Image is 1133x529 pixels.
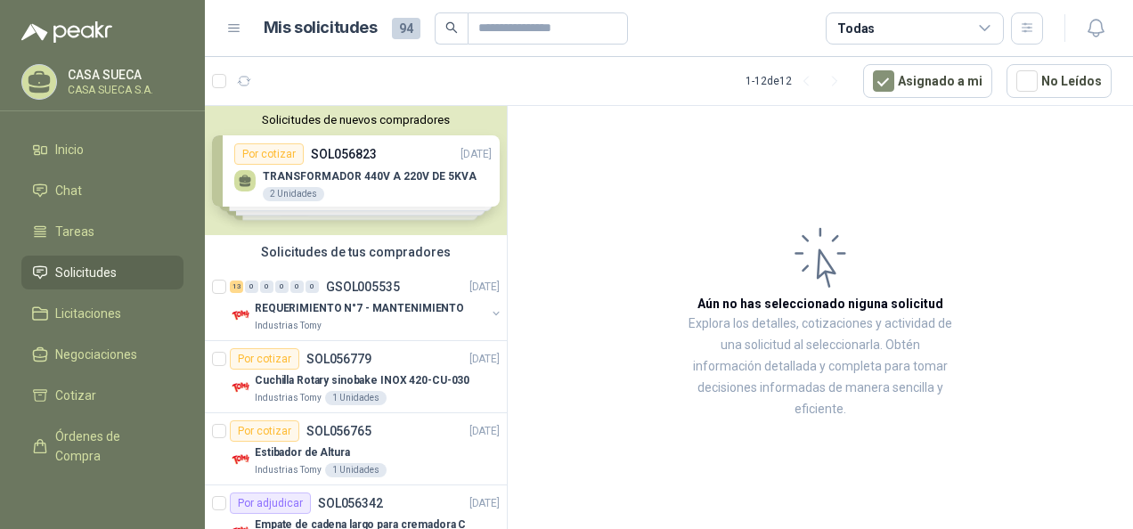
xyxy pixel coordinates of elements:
[275,281,289,293] div: 0
[255,463,322,477] p: Industrias Tomy
[255,319,322,333] p: Industrias Tomy
[21,297,183,330] a: Licitaciones
[55,345,137,364] span: Negociaciones
[21,378,183,412] a: Cotizar
[230,276,503,333] a: 13 0 0 0 0 0 GSOL005535[DATE] Company LogoREQUERIMIENTO N°7 - MANTENIMIENTOIndustrias Tomy
[21,419,183,473] a: Órdenes de Compra
[469,351,500,368] p: [DATE]
[205,106,507,235] div: Solicitudes de nuevos compradoresPor cotizarSOL056823[DATE] TRANSFORMADOR 440V A 220V DE 5KVA2 Un...
[260,281,273,293] div: 0
[55,427,167,466] span: Órdenes de Compra
[326,281,400,293] p: GSOL005535
[255,300,464,317] p: REQUERIMIENTO N°7 - MANTENIMIENTO
[746,67,849,95] div: 1 - 12 de 12
[21,480,183,514] a: Remisiones
[230,305,251,326] img: Company Logo
[245,281,258,293] div: 0
[230,492,311,514] div: Por adjudicar
[230,281,243,293] div: 13
[306,353,371,365] p: SOL056779
[697,294,943,313] h3: Aún no has seleccionado niguna solicitud
[55,181,82,200] span: Chat
[21,174,183,208] a: Chat
[212,113,500,126] button: Solicitudes de nuevos compradores
[264,15,378,41] h1: Mis solicitudes
[837,19,875,38] div: Todas
[230,377,251,398] img: Company Logo
[469,495,500,512] p: [DATE]
[55,263,117,282] span: Solicitudes
[21,256,183,289] a: Solicitudes
[469,279,500,296] p: [DATE]
[255,372,469,389] p: Cuchilla Rotary sinobake INOX 420-CU-030
[21,21,112,43] img: Logo peakr
[306,281,319,293] div: 0
[21,215,183,248] a: Tareas
[68,85,179,95] p: CASA SUECA S.A.
[55,386,96,405] span: Cotizar
[392,18,420,39] span: 94
[306,425,371,437] p: SOL056765
[55,222,94,241] span: Tareas
[55,304,121,323] span: Licitaciones
[325,391,387,405] div: 1 Unidades
[1007,64,1112,98] button: No Leídos
[230,449,251,470] img: Company Logo
[255,444,350,461] p: Estibador de Altura
[318,497,383,509] p: SOL056342
[21,338,183,371] a: Negociaciones
[686,313,955,420] p: Explora los detalles, cotizaciones y actividad de una solicitud al seleccionarla. Obtén informaci...
[205,235,507,269] div: Solicitudes de tus compradores
[230,420,299,442] div: Por cotizar
[205,413,507,485] a: Por cotizarSOL056765[DATE] Company LogoEstibador de AlturaIndustrias Tomy1 Unidades
[469,423,500,440] p: [DATE]
[863,64,992,98] button: Asignado a mi
[325,463,387,477] div: 1 Unidades
[205,341,507,413] a: Por cotizarSOL056779[DATE] Company LogoCuchilla Rotary sinobake INOX 420-CU-030Industrias Tomy1 U...
[290,281,304,293] div: 0
[68,69,179,81] p: CASA SUECA
[255,391,322,405] p: Industrias Tomy
[230,348,299,370] div: Por cotizar
[55,140,84,159] span: Inicio
[21,133,183,167] a: Inicio
[445,21,458,34] span: search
